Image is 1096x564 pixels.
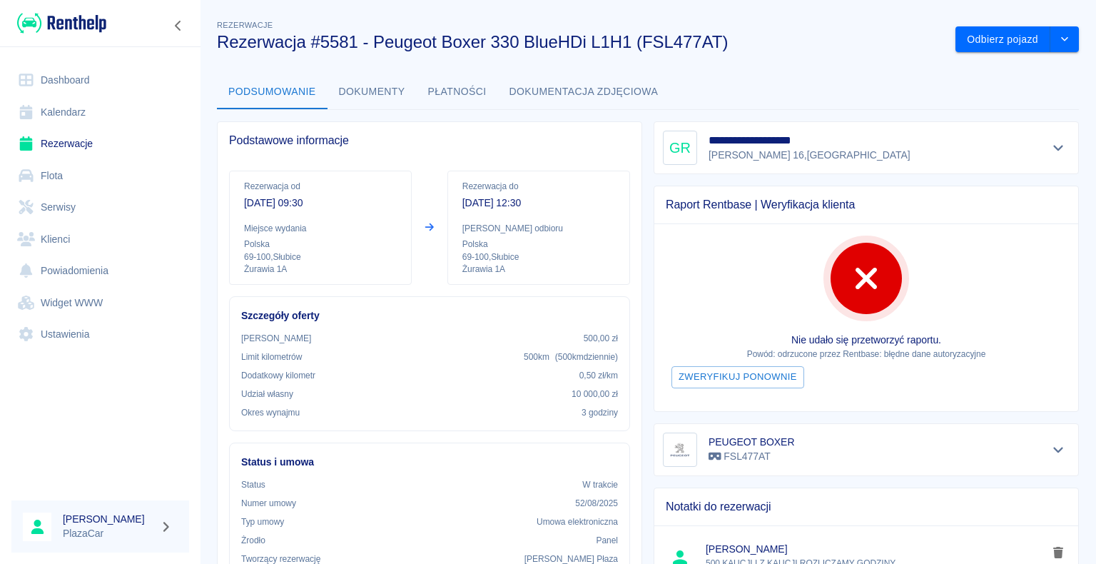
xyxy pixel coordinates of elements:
p: Nie udało się przetworzyć raportu. [666,333,1067,348]
button: Pokaż szczegóły [1047,138,1070,158]
p: [DATE] 12:30 [462,196,615,211]
button: drop-down [1050,26,1079,53]
h6: Status i umowa [241,455,618,470]
p: 500,00 zł [584,332,618,345]
img: Renthelp logo [17,11,106,35]
h6: Szczegóły oferty [241,308,618,323]
p: Miejsce wydania [244,222,397,235]
img: Image [666,435,694,464]
a: Flota [11,160,189,192]
p: 52/08/2025 [575,497,618,510]
button: Odbierz pojazd [955,26,1050,53]
span: Podstawowe informacje [229,134,630,148]
div: GR [663,131,697,165]
button: Dokumentacja zdjęciowa [498,75,670,109]
p: [DATE] 09:30 [244,196,397,211]
p: 10 000,00 zł [572,388,618,401]
button: Zweryfikuj ponownie [671,366,804,388]
p: Żurawia 1A [462,263,615,276]
a: Klienci [11,223,189,256]
p: 500 km [524,351,618,363]
p: Numer umowy [241,497,296,510]
button: Zwiń nawigację [168,16,189,35]
p: PlazaCar [63,526,154,541]
p: Powód: odrzucone przez Rentbase: błędne dane autoryzacyjne [666,348,1067,361]
p: Udział własny [241,388,293,401]
a: Renthelp logo [11,11,106,35]
span: Notatki do rezerwacji [666,500,1067,514]
p: Rezerwacja do [462,180,615,193]
button: Dokumenty [328,75,417,109]
p: [PERSON_NAME] [241,332,311,345]
p: 0,50 zł /km [579,369,618,382]
p: Żrodło [241,534,265,547]
span: Rezerwacje [217,21,273,29]
p: Limit kilometrów [241,351,302,363]
p: FSL477AT [709,449,794,464]
p: Żurawia 1A [244,263,397,276]
h6: [PERSON_NAME] [63,512,154,526]
p: [PERSON_NAME] 16 , [GEOGRAPHIC_DATA] [709,148,910,163]
button: Podsumowanie [217,75,328,109]
a: Rezerwacje [11,128,189,160]
button: delete note [1047,543,1069,562]
p: Umowa elektroniczna [537,515,618,528]
p: W trakcie [582,478,618,491]
p: Status [241,478,265,491]
p: [PERSON_NAME] odbioru [462,222,615,235]
span: [PERSON_NAME] [706,542,1047,557]
span: Raport Rentbase | Weryfikacja klienta [666,198,1067,212]
a: Ustawienia [11,318,189,351]
a: Powiadomienia [11,255,189,287]
p: Okres wynajmu [241,406,300,419]
a: Widget WWW [11,287,189,319]
p: Polska [244,238,397,251]
p: Panel [597,534,619,547]
p: 69-100 , Słubice [462,251,615,263]
p: Dodatkowy kilometr [241,369,315,382]
span: ( 500 km dziennie ) [555,352,618,362]
h6: PEUGEOT BOXER [709,435,794,449]
button: Pokaż szczegóły [1047,440,1070,460]
button: Płatności [417,75,498,109]
p: Typ umowy [241,515,284,528]
p: 69-100 , Słubice [244,251,397,263]
a: Kalendarz [11,96,189,129]
p: Rezerwacja od [244,180,397,193]
p: 3 godziny [582,406,618,419]
h3: Rezerwacja #5581 - Peugeot Boxer 330 BlueHDi L1H1 (FSL477AT) [217,32,944,52]
p: Polska [462,238,615,251]
a: Dashboard [11,64,189,96]
a: Serwisy [11,191,189,223]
